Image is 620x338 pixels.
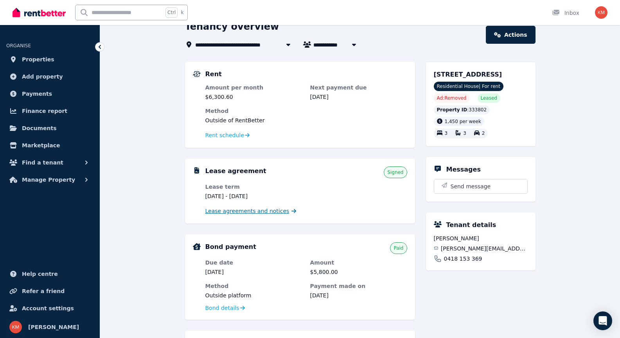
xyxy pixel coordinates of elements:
span: Ad: Removed [437,95,467,101]
span: 2 [482,131,485,136]
span: Manage Property [22,175,75,184]
span: 1,450 per week [445,119,481,124]
dt: Payment made on [310,282,407,290]
dt: Next payment due [310,84,407,91]
img: Karl May [9,321,22,333]
dd: [DATE] [310,93,407,101]
span: Rent schedule [205,131,244,139]
span: Finance report [22,106,67,116]
div: Inbox [552,9,579,17]
a: Lease agreements and notices [205,207,297,215]
span: Bond details [205,304,239,312]
span: Help centre [22,269,58,279]
button: Manage Property [6,172,93,188]
button: Find a tenant [6,155,93,170]
a: Help centre [6,266,93,282]
a: Documents [6,120,93,136]
dt: Amount per month [205,84,302,91]
dt: Amount [310,259,407,266]
a: Account settings [6,300,93,316]
dt: Lease term [205,183,302,191]
dd: [DATE] - [DATE] [205,192,302,200]
span: Documents [22,123,57,133]
h5: Tenant details [446,220,496,230]
dt: Method [205,282,302,290]
dd: Outside platform [205,292,302,299]
span: Residential House | For rent [434,82,503,91]
a: Finance report [6,103,93,119]
h5: Messages [446,165,481,174]
span: [PERSON_NAME] [434,234,528,242]
span: Signed [387,169,403,175]
dd: $6,300.60 [205,93,302,101]
span: Refer a friend [22,286,65,296]
div: Open Intercom Messenger [593,311,612,330]
span: 3 [445,131,448,136]
span: Payments [22,89,52,98]
dd: $5,800.00 [310,268,407,276]
span: Properties [22,55,54,64]
a: Actions [486,26,535,44]
span: [PERSON_NAME][EMAIL_ADDRESS][DOMAIN_NAME] [441,245,528,252]
span: k [181,9,183,16]
img: Karl May [595,6,607,19]
h5: Rent [205,70,222,79]
span: Ctrl [165,7,178,18]
button: Send message [434,179,527,193]
a: Add property [6,69,93,84]
span: Account settings [22,304,74,313]
span: Marketplace [22,141,60,150]
dt: Due date [205,259,302,266]
dd: [DATE] [205,268,302,276]
span: [PERSON_NAME] [28,322,79,332]
span: ORGANISE [6,43,31,48]
dd: [DATE] [310,292,407,299]
span: 3 [463,131,466,136]
img: Bond Details [193,243,201,250]
a: Properties [6,52,93,67]
a: Rent schedule [205,131,250,139]
div: : 333802 [434,105,490,114]
a: Bond details [205,304,245,312]
h5: Lease agreement [205,166,266,176]
span: Find a tenant [22,158,63,167]
h1: Tenancy overview [185,20,279,33]
a: Marketplace [6,138,93,153]
a: Payments [6,86,93,102]
span: Send message [451,182,491,190]
span: Add property [22,72,63,81]
img: RentBetter [13,7,66,18]
span: Lease agreements and notices [205,207,289,215]
span: Paid [394,245,403,251]
span: Leased [481,95,497,101]
h5: Bond payment [205,242,256,252]
dt: Method [205,107,407,115]
span: [STREET_ADDRESS] [434,71,502,78]
span: Property ID [437,107,467,113]
dd: Outside of RentBetter [205,116,407,124]
img: Rental Payments [193,71,201,77]
a: Refer a friend [6,283,93,299]
span: 0418 153 369 [444,255,482,263]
